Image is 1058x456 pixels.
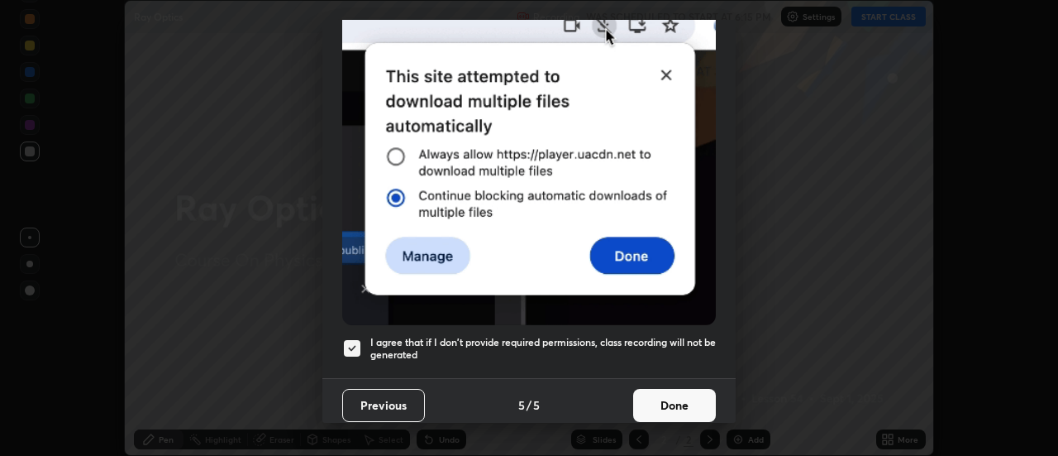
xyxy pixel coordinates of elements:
h4: / [527,396,531,414]
h4: 5 [518,396,525,414]
h5: I agree that if I don't provide required permissions, class recording will not be generated [370,336,716,362]
button: Previous [342,389,425,422]
h4: 5 [533,396,540,414]
button: Done [633,389,716,422]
